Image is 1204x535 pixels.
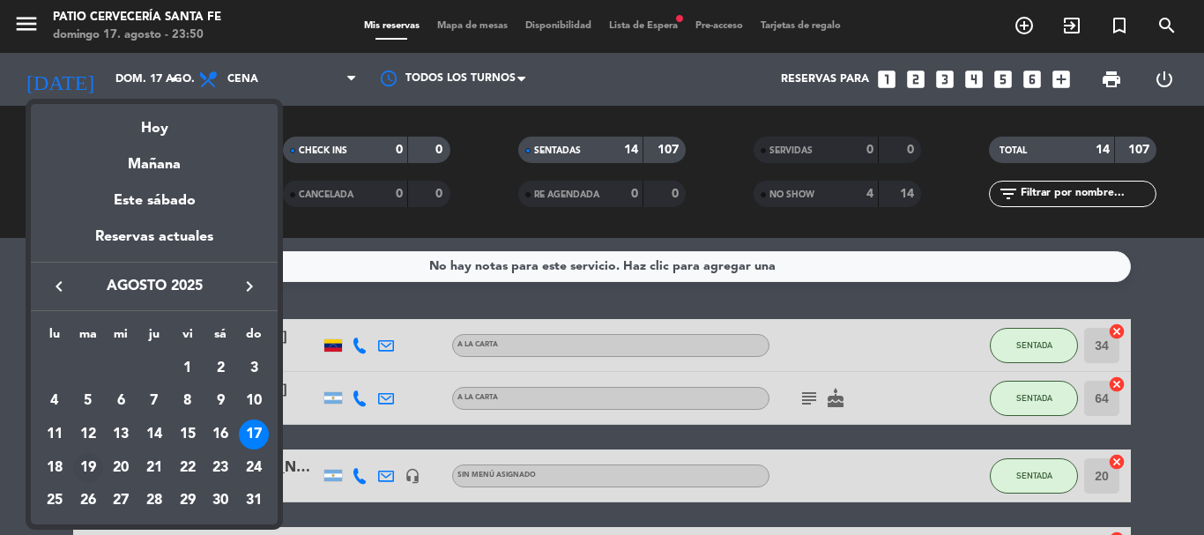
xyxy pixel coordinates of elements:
[104,385,137,419] td: 6 de agosto de 2025
[205,487,235,516] div: 30
[239,276,260,297] i: keyboard_arrow_right
[239,420,269,450] div: 17
[173,420,203,450] div: 15
[38,418,71,451] td: 11 de agosto de 2025
[173,353,203,383] div: 1
[31,226,278,262] div: Reservas actuales
[173,386,203,416] div: 8
[239,386,269,416] div: 10
[204,324,238,352] th: sábado
[205,353,235,383] div: 2
[31,176,278,226] div: Este sábado
[137,385,171,419] td: 7 de agosto de 2025
[104,324,137,352] th: miércoles
[237,324,271,352] th: domingo
[173,453,203,483] div: 22
[137,451,171,485] td: 21 de agosto de 2025
[73,487,103,516] div: 26
[237,385,271,419] td: 10 de agosto de 2025
[171,485,204,518] td: 29 de agosto de 2025
[205,420,235,450] div: 16
[139,420,169,450] div: 14
[31,104,278,140] div: Hoy
[73,420,103,450] div: 12
[237,451,271,485] td: 24 de agosto de 2025
[239,353,269,383] div: 3
[139,386,169,416] div: 7
[48,276,70,297] i: keyboard_arrow_left
[139,453,169,483] div: 21
[139,487,169,516] div: 28
[40,453,70,483] div: 18
[38,352,171,385] td: AGO.
[204,385,238,419] td: 9 de agosto de 2025
[31,140,278,176] div: Mañana
[43,275,75,298] button: keyboard_arrow_left
[171,418,204,451] td: 15 de agosto de 2025
[71,418,105,451] td: 12 de agosto de 2025
[38,485,71,518] td: 25 de agosto de 2025
[137,485,171,518] td: 28 de agosto de 2025
[237,418,271,451] td: 17 de agosto de 2025
[204,485,238,518] td: 30 de agosto de 2025
[204,418,238,451] td: 16 de agosto de 2025
[104,418,137,451] td: 13 de agosto de 2025
[75,275,234,298] span: agosto 2025
[104,451,137,485] td: 20 de agosto de 2025
[106,453,136,483] div: 20
[73,386,103,416] div: 5
[106,386,136,416] div: 6
[171,352,204,385] td: 1 de agosto de 2025
[71,451,105,485] td: 19 de agosto de 2025
[38,324,71,352] th: lunes
[204,451,238,485] td: 23 de agosto de 2025
[71,324,105,352] th: martes
[237,352,271,385] td: 3 de agosto de 2025
[71,385,105,419] td: 5 de agosto de 2025
[38,385,71,419] td: 4 de agosto de 2025
[171,385,204,419] td: 8 de agosto de 2025
[171,451,204,485] td: 22 de agosto de 2025
[137,418,171,451] td: 14 de agosto de 2025
[173,487,203,516] div: 29
[239,453,269,483] div: 24
[106,487,136,516] div: 27
[38,451,71,485] td: 18 de agosto de 2025
[205,386,235,416] div: 9
[237,485,271,518] td: 31 de agosto de 2025
[204,352,238,385] td: 2 de agosto de 2025
[106,420,136,450] div: 13
[171,324,204,352] th: viernes
[73,453,103,483] div: 19
[234,275,265,298] button: keyboard_arrow_right
[40,420,70,450] div: 11
[71,485,105,518] td: 26 de agosto de 2025
[40,386,70,416] div: 4
[40,487,70,516] div: 25
[104,485,137,518] td: 27 de agosto de 2025
[239,487,269,516] div: 31
[137,324,171,352] th: jueves
[205,453,235,483] div: 23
